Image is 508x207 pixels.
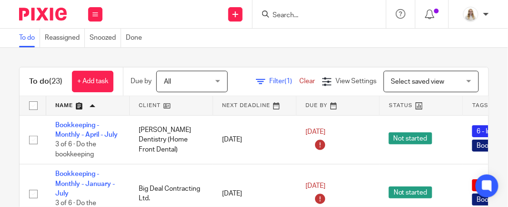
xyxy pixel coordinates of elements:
a: Snoozed [90,29,121,47]
span: Filter [269,78,299,85]
span: Tags [473,103,489,108]
img: Headshot%2011-2024%20white%20background%20square%202.JPG [463,7,478,22]
a: Reassigned [45,29,85,47]
span: Select saved view [391,78,445,85]
span: View Settings [335,78,376,85]
span: (23) [49,77,62,85]
td: [PERSON_NAME] Dentistry (Home Front Dental) [129,115,213,164]
a: + Add task [72,71,113,92]
p: Due by [131,76,152,86]
span: [DATE] [305,183,325,189]
span: 3 of 6 · Do the bookkeeping [55,141,96,158]
a: Bookkeeping - Monthly - April - July [55,122,118,138]
span: Not started [389,132,432,144]
input: Search [272,11,357,20]
h1: To do [29,76,62,87]
span: All [164,78,171,85]
span: (1) [284,78,292,85]
a: Clear [299,78,315,85]
a: Done [126,29,147,47]
a: Bookkeeping - Monthly - January - July [55,171,115,197]
span: Not started [389,186,432,198]
td: [DATE] [213,115,296,164]
img: Pixie [19,8,67,21]
a: To do [19,29,40,47]
span: [DATE] [305,129,325,135]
